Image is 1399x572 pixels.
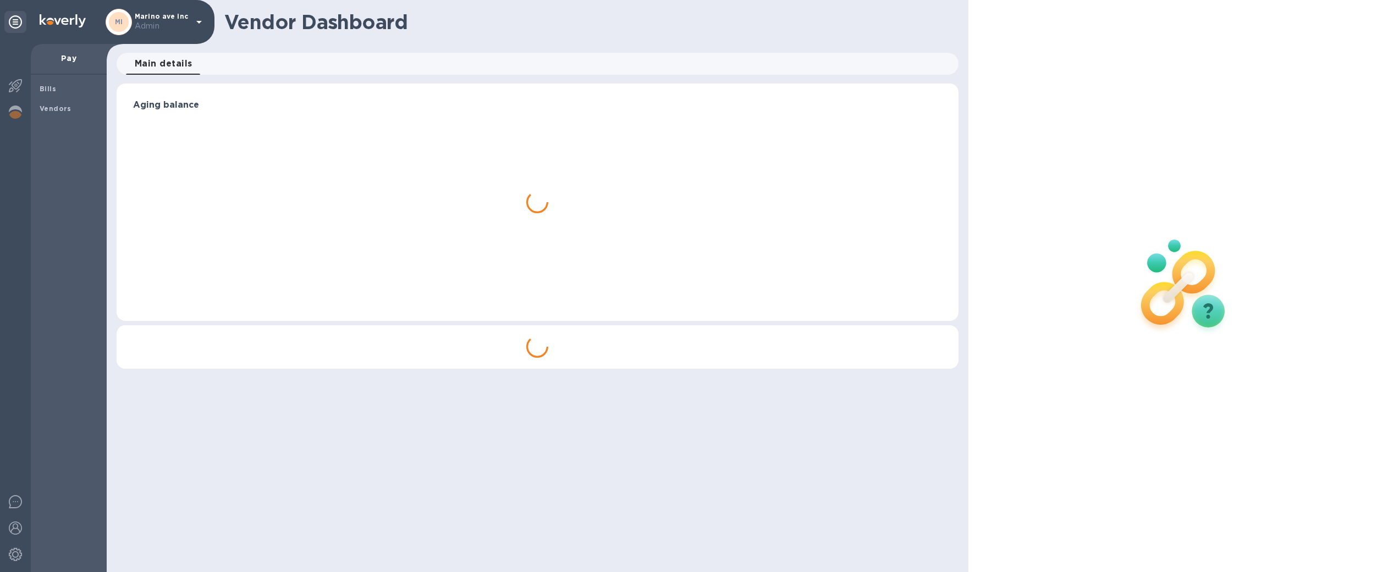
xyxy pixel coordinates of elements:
b: Bills [40,85,56,93]
h1: Vendor Dashboard [224,10,951,34]
b: MI [115,18,123,26]
b: Vendors [40,104,71,113]
p: Pay [40,53,98,64]
p: Marino ave inc [135,13,190,32]
img: Logo [40,14,86,27]
p: Admin [135,20,190,32]
span: Main details [135,56,192,71]
h3: Aging balance [133,100,942,110]
div: Unpin categories [4,11,26,33]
